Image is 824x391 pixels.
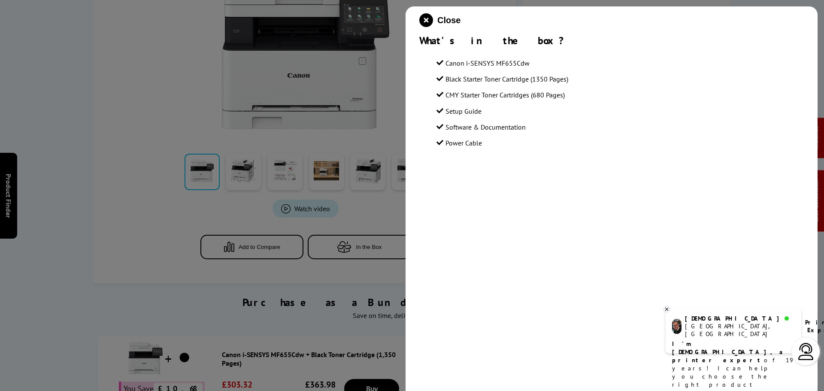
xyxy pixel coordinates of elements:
span: Setup Guide [445,107,482,115]
span: Close [437,15,460,25]
div: [DEMOGRAPHIC_DATA] [685,315,794,322]
span: Canon i-SENSYS MF655Cdw [445,59,530,67]
p: of 19 years! I can help you choose the right product [672,340,795,389]
span: Software & Documentation [445,123,526,131]
div: [GEOGRAPHIC_DATA], [GEOGRAPHIC_DATA] [685,322,794,338]
img: chris-livechat.png [672,319,682,334]
span: CMY Starter Toner Cartridges (680 Pages) [445,91,565,99]
img: user-headset-light.svg [797,343,815,360]
button: close modal [419,13,460,27]
b: I'm [DEMOGRAPHIC_DATA], a printer expert [672,340,785,364]
div: What's in the box? [419,34,804,47]
span: Black Starter Toner Cartridge (1350 Pages) [445,75,568,83]
span: Power Cable [445,139,482,147]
